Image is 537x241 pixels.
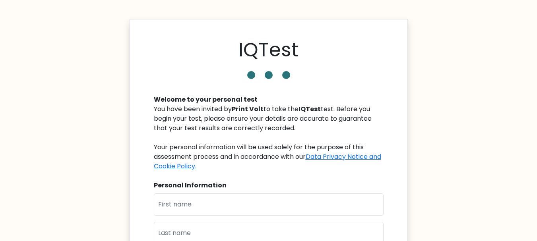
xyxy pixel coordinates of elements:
[232,104,264,114] b: Print Volt
[154,152,381,171] a: Data Privacy Notice and Cookie Policy.
[154,95,384,104] div: Welcome to your personal test
[154,181,384,190] div: Personal Information
[299,104,321,114] b: IQTest
[154,104,384,171] div: You have been invited by to take the test. Before you begin your test, please ensure your details...
[238,39,299,62] h1: IQTest
[154,193,384,216] input: First name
